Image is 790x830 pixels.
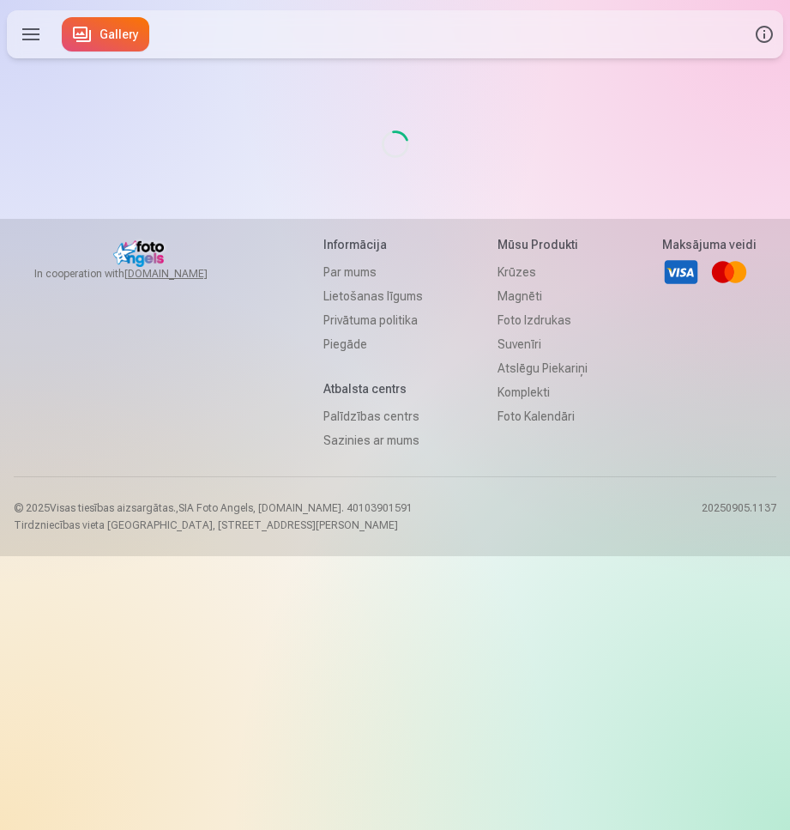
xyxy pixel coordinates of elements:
[14,501,413,515] p: © 2025 Visas tiesības aizsargātas. ,
[323,428,423,452] a: Sazinies ar mums
[498,260,588,284] a: Krūzes
[702,501,776,532] p: 20250905.1137
[662,236,757,253] h5: Maksājuma veidi
[662,253,700,291] a: Visa
[62,17,149,51] a: Gallery
[323,332,423,356] a: Piegāde
[498,284,588,308] a: Magnēti
[323,236,423,253] h5: Informācija
[498,308,588,332] a: Foto izdrukas
[124,267,249,281] a: [DOMAIN_NAME]
[710,253,748,291] a: Mastercard
[498,380,588,404] a: Komplekti
[323,308,423,332] a: Privātuma politika
[745,10,783,58] button: Info
[178,502,413,514] span: SIA Foto Angels, [DOMAIN_NAME]. 40103901591
[14,518,413,532] p: Tirdzniecības vieta [GEOGRAPHIC_DATA], [STREET_ADDRESS][PERSON_NAME]
[323,404,423,428] a: Palīdzības centrs
[498,236,588,253] h5: Mūsu produkti
[498,404,588,428] a: Foto kalendāri
[498,332,588,356] a: Suvenīri
[34,267,249,281] span: In cooperation with
[323,380,423,397] h5: Atbalsta centrs
[323,260,423,284] a: Par mums
[323,284,423,308] a: Lietošanas līgums
[498,356,588,380] a: Atslēgu piekariņi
